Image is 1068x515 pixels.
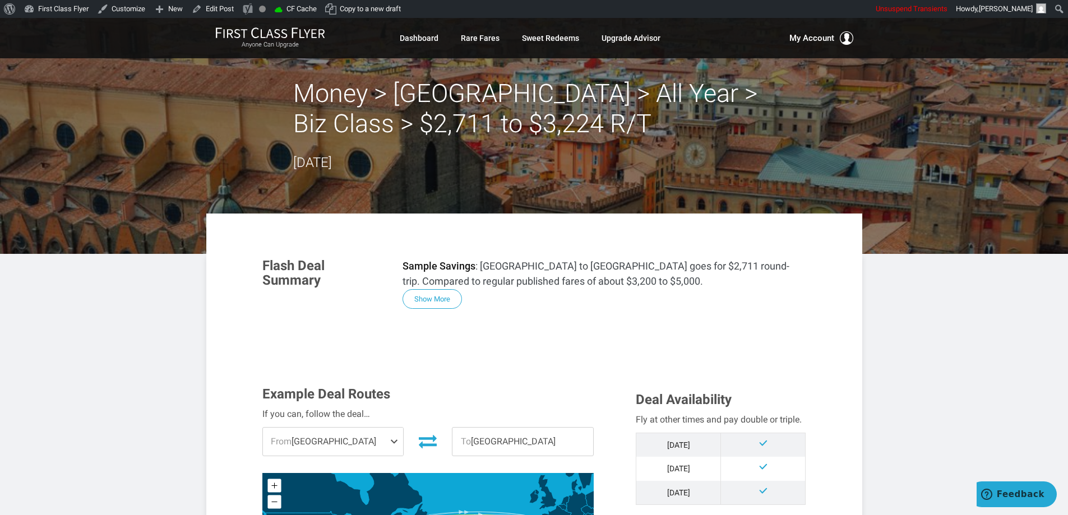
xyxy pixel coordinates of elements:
[412,429,443,453] button: Invert Route Direction
[602,28,660,48] a: Upgrade Advisor
[535,475,557,509] path: United Kingdom
[636,412,806,427] div: Fly at other times and pay double or triple.
[403,289,462,309] button: Show More
[529,490,538,503] path: Ireland
[403,258,806,289] p: : [GEOGRAPHIC_DATA] to [GEOGRAPHIC_DATA] goes for $2,711 round-trip. Compared to regular publishe...
[977,481,1057,509] iframe: Opens a widget where you can find more information
[581,505,597,514] path: Czech Republic
[452,428,593,456] span: [GEOGRAPHIC_DATA]
[571,479,582,491] path: Denmark
[262,258,386,288] h3: Flash Deal Summary
[560,496,569,506] path: Netherlands
[293,78,775,139] h2: Money > [GEOGRAPHIC_DATA] > All Year > Biz Class > $2,711 to $3,224 R/T
[558,504,567,511] path: Belgium
[403,260,475,272] strong: Sample Savings
[522,28,579,48] a: Sweet Redeems
[271,436,292,447] span: From
[215,27,325,39] img: First Class Flyer
[215,41,325,49] small: Anyone Can Upgrade
[293,155,332,170] time: [DATE]
[636,392,732,407] span: Deal Availability
[263,428,404,456] span: [GEOGRAPHIC_DATA]
[979,4,1033,13] span: [PERSON_NAME]
[789,31,853,45] button: My Account
[636,457,721,480] td: [DATE]
[400,28,438,48] a: Dashboard
[262,386,390,402] span: Example Deal Routes
[461,28,500,48] a: Rare Fares
[262,407,594,421] div: If you can, follow the deal…
[461,436,471,447] span: To
[876,4,947,13] span: Unsuspend Transients
[789,31,834,45] span: My Account
[636,481,721,505] td: [DATE]
[566,509,567,511] path: Luxembourg
[215,27,325,49] a: First Class FlyerAnyone Can Upgrade
[636,433,721,457] td: [DATE]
